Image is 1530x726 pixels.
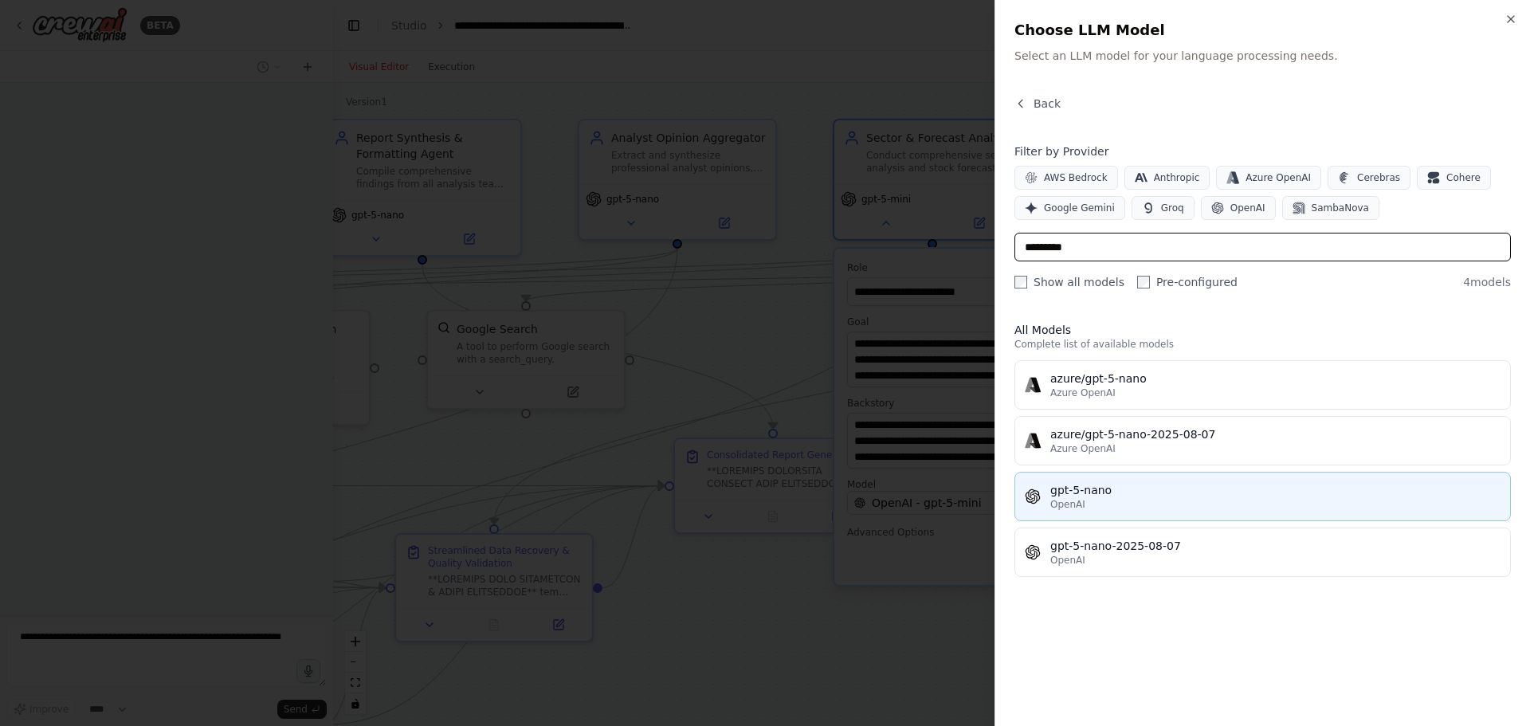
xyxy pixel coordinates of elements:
[1446,171,1481,184] span: Cohere
[1050,442,1116,455] span: Azure OpenAI
[1014,472,1511,521] button: gpt-5-nanoOpenAI
[1050,387,1116,399] span: Azure OpenAI
[1014,96,1061,112] button: Back
[1050,426,1501,442] div: azure/gpt-5-nano-2025-08-07
[1014,19,1511,41] h2: Choose LLM Model
[1137,274,1238,290] label: Pre-configured
[1230,202,1265,214] span: OpenAI
[1014,276,1027,288] input: Show all models
[1014,48,1511,64] p: Select an LLM model for your language processing needs.
[1216,166,1321,190] button: Azure OpenAI
[1044,171,1108,184] span: AWS Bedrock
[1050,482,1501,498] div: gpt-5-nano
[1014,143,1511,159] h4: Filter by Provider
[1132,196,1195,220] button: Groq
[1044,202,1115,214] span: Google Gemini
[1014,338,1511,351] p: Complete list of available models
[1014,360,1511,410] button: azure/gpt-5-nanoAzure OpenAI
[1014,166,1118,190] button: AWS Bedrock
[1154,171,1200,184] span: Anthropic
[1050,538,1501,554] div: gpt-5-nano-2025-08-07
[1312,202,1369,214] span: SambaNova
[1137,276,1150,288] input: Pre-configured
[1124,166,1210,190] button: Anthropic
[1161,202,1184,214] span: Groq
[1357,171,1400,184] span: Cerebras
[1050,498,1085,511] span: OpenAI
[1050,371,1501,387] div: azure/gpt-5-nano
[1463,274,1511,290] span: 4 models
[1050,554,1085,567] span: OpenAI
[1282,196,1379,220] button: SambaNova
[1034,96,1061,112] span: Back
[1014,196,1125,220] button: Google Gemini
[1014,274,1124,290] label: Show all models
[1014,416,1511,465] button: azure/gpt-5-nano-2025-08-07Azure OpenAI
[1417,166,1491,190] button: Cohere
[1014,322,1511,338] h3: All Models
[1246,171,1311,184] span: Azure OpenAI
[1328,166,1410,190] button: Cerebras
[1201,196,1276,220] button: OpenAI
[1014,528,1511,577] button: gpt-5-nano-2025-08-07OpenAI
